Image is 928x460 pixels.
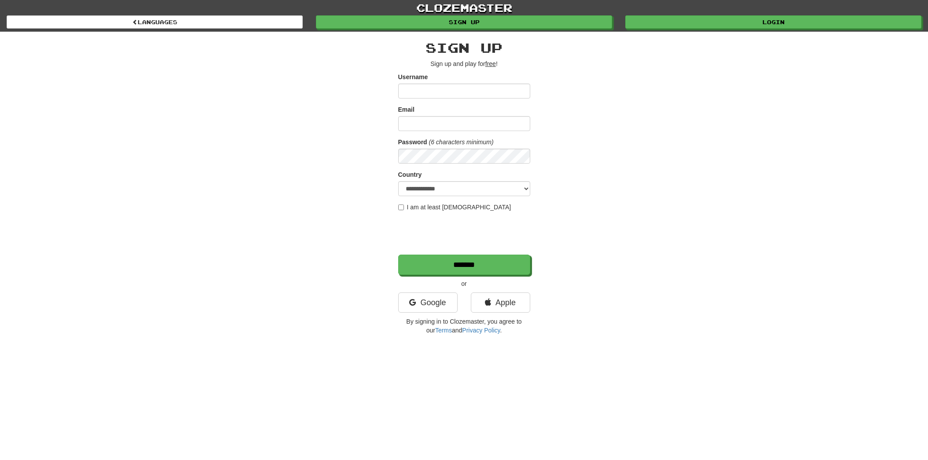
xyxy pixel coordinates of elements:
label: Email [398,105,414,114]
em: (6 characters minimum) [429,139,494,146]
label: I am at least [DEMOGRAPHIC_DATA] [398,203,511,212]
u: free [485,60,496,67]
input: I am at least [DEMOGRAPHIC_DATA] [398,204,404,210]
a: Privacy Policy [462,327,500,334]
h2: Sign up [398,40,530,55]
a: Apple [471,292,530,313]
p: By signing in to Clozemaster, you agree to our and . [398,317,530,335]
iframe: reCAPTCHA [398,216,532,250]
a: Languages [7,15,303,29]
label: Password [398,138,427,146]
a: Login [625,15,921,29]
label: Country [398,170,422,179]
a: Sign up [316,15,612,29]
p: Sign up and play for ! [398,59,530,68]
a: Terms [435,327,452,334]
label: Username [398,73,428,81]
p: or [398,279,530,288]
a: Google [398,292,458,313]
